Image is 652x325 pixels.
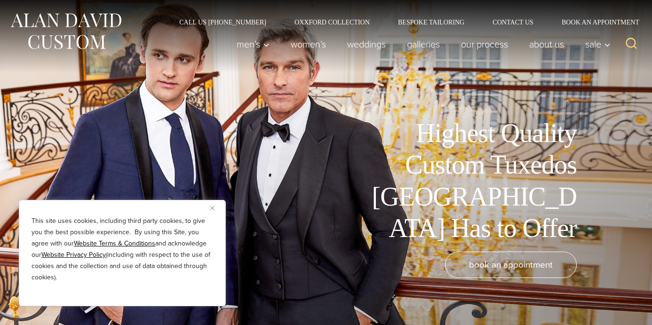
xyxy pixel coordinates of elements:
[620,33,643,55] button: View Search Form
[32,215,213,283] p: This site uses cookies, including third party cookies, to give you the best possible experience. ...
[41,250,106,260] a: Website Privacy Policy
[226,35,616,54] nav: Primary Navigation
[548,19,643,25] a: Book an Appointment
[384,19,478,25] a: Bespoke Tailoring
[210,202,222,214] button: Close
[478,19,548,25] a: Contact Us
[451,35,519,54] a: Our Process
[445,252,577,278] a: book an appointment
[585,40,611,49] span: Sale
[469,258,553,271] span: book an appointment
[9,10,122,52] img: Alan David Custom
[280,19,384,25] a: Oxxford Collection
[237,40,270,49] span: Men’s
[210,206,215,210] img: Close
[280,35,337,54] a: Women’s
[519,35,575,54] a: About Us
[337,35,397,54] a: weddings
[74,238,155,248] a: Website Terms & Conditions
[365,118,577,244] h1: Highest Quality Custom Tuxedos [GEOGRAPHIC_DATA] Has to Offer
[397,35,451,54] a: Galleries
[165,19,280,25] a: Call Us [PHONE_NUMBER]
[165,19,643,25] nav: Secondary Navigation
